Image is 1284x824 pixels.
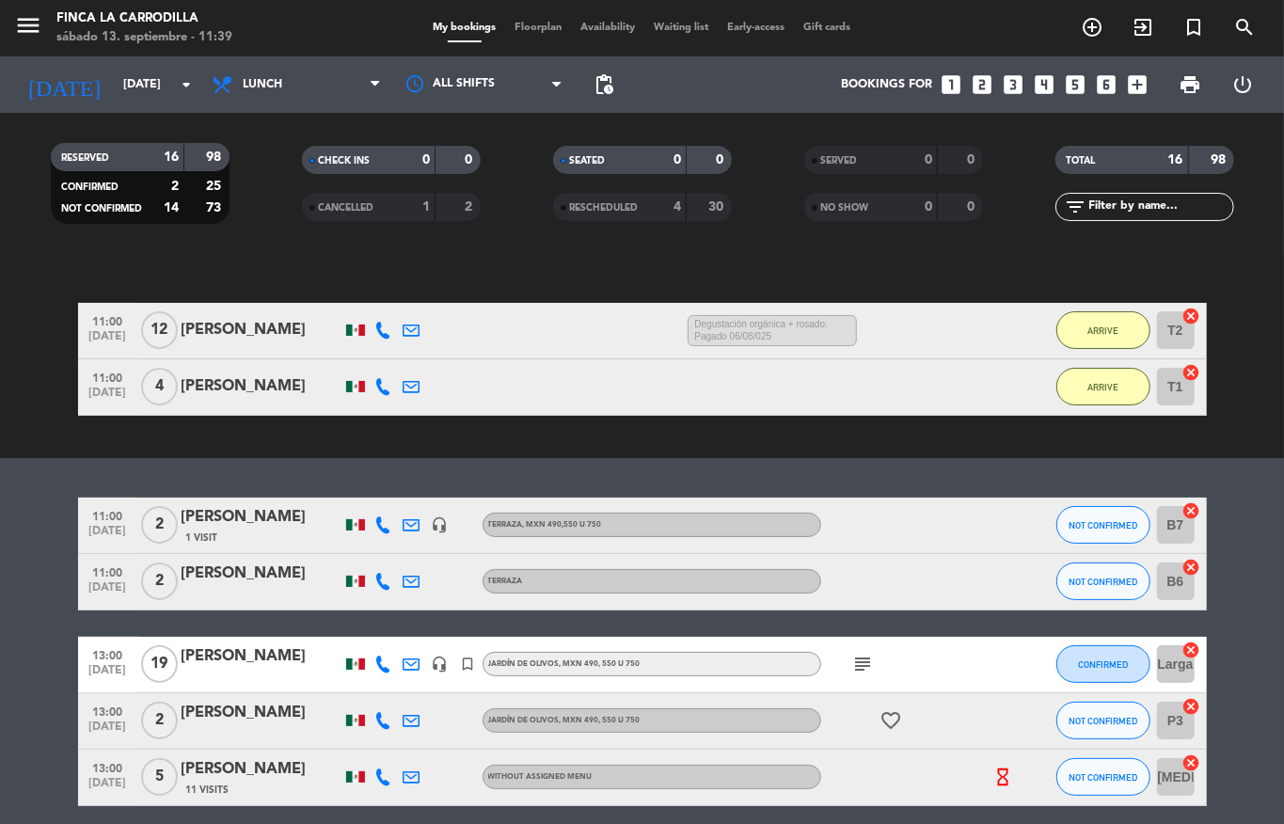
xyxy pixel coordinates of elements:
span: Floorplan [506,23,572,33]
i: looks_6 [1095,72,1119,97]
i: turned_in_not [1182,16,1205,39]
i: cancel [1182,558,1201,577]
span: , MXN 490,550 u 750 [523,521,602,529]
i: cancel [1182,753,1201,772]
span: NOT CONFIRMED [1069,520,1137,531]
i: cancel [1182,697,1201,716]
span: 2 [141,506,178,544]
span: Availability [572,23,645,33]
i: power_settings_new [1232,73,1255,96]
span: Lunch [243,78,282,91]
div: [PERSON_NAME] [182,562,341,586]
input: Filter by name... [1087,197,1233,217]
span: NOT CONFIRMED [1069,716,1137,726]
span: CANCELLED [319,203,374,213]
span: Waiting list [645,23,719,33]
strong: 1 [422,200,430,214]
i: turned_in_not [460,656,477,673]
span: NOT CONFIRMED [1069,772,1137,783]
i: add_circle_outline [1081,16,1103,39]
i: looks_two [971,72,995,97]
strong: 4 [674,200,681,214]
span: 13:00 [85,756,132,778]
button: ARRIVE [1056,368,1150,405]
i: filter_list [1065,196,1087,218]
button: ARRIVE [1056,311,1150,349]
strong: 16 [164,151,179,164]
span: Early-access [719,23,795,33]
span: [DATE] [85,721,132,742]
strong: 0 [967,153,978,166]
strong: 0 [925,153,932,166]
span: TOTAL [1067,156,1096,166]
span: 13:00 [85,700,132,721]
i: cancel [1182,641,1201,659]
span: [DATE] [85,387,132,408]
span: print [1179,73,1201,96]
span: NO SHOW [821,203,869,213]
span: Bookings for [842,78,933,91]
div: LOG OUT [1216,56,1270,113]
div: [PERSON_NAME] [182,701,341,725]
strong: 30 [708,200,727,214]
span: 11:00 [85,366,132,388]
span: 2 [141,702,178,739]
div: [PERSON_NAME] [182,644,341,669]
i: [DATE] [14,64,114,105]
span: Gift cards [795,23,861,33]
span: , MXN 490, 550 u 750 [560,717,641,724]
strong: 0 [674,153,681,166]
strong: 14 [164,201,179,214]
span: 1 Visit [186,531,218,546]
i: add_box [1126,72,1150,97]
span: , MXN 490, 550 u 750 [560,660,641,668]
span: [DATE] [85,525,132,547]
button: NOT CONFIRMED [1056,758,1150,796]
span: NOT CONFIRMED [62,204,143,214]
div: [PERSON_NAME] [182,757,341,782]
span: Terraza [488,521,602,529]
i: favorite_border [880,709,903,732]
button: NOT CONFIRMED [1056,506,1150,544]
span: ARRIVE [1087,382,1118,392]
span: pending_actions [593,73,615,96]
i: menu [14,11,42,40]
span: [DATE] [85,581,132,603]
span: ARRIVE [1087,325,1118,336]
strong: 0 [925,200,932,214]
span: 5 [141,758,178,796]
strong: 0 [422,153,430,166]
span: My bookings [424,23,506,33]
span: CONFIRMED [62,182,119,192]
span: 4 [141,368,178,405]
span: 11 Visits [186,783,230,798]
i: cancel [1182,307,1201,325]
div: [PERSON_NAME] [182,374,341,399]
span: Without assigned menu [488,773,593,781]
i: cancel [1182,363,1201,382]
strong: 98 [206,151,225,164]
div: [PERSON_NAME] [182,318,341,342]
strong: 98 [1211,153,1229,166]
span: 13:00 [85,643,132,665]
span: [DATE] [85,330,132,352]
span: CONFIRMED [1078,659,1128,670]
i: looks_one [940,72,964,97]
span: 19 [141,645,178,683]
strong: 2 [465,200,476,214]
div: [PERSON_NAME] [182,505,341,530]
strong: 73 [206,201,225,214]
span: [DATE] [85,664,132,686]
strong: 25 [206,180,225,193]
span: SEATED [570,156,606,166]
span: Jardín de Olivos [488,660,641,668]
span: 12 [141,311,178,349]
i: exit_to_app [1132,16,1154,39]
button: NOT CONFIRMED [1056,563,1150,600]
i: cancel [1182,501,1201,520]
button: CONFIRMED [1056,645,1150,683]
strong: 0 [967,200,978,214]
span: [DATE] [85,777,132,799]
span: CHECK INS [319,156,371,166]
span: RESERVED [62,153,110,163]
